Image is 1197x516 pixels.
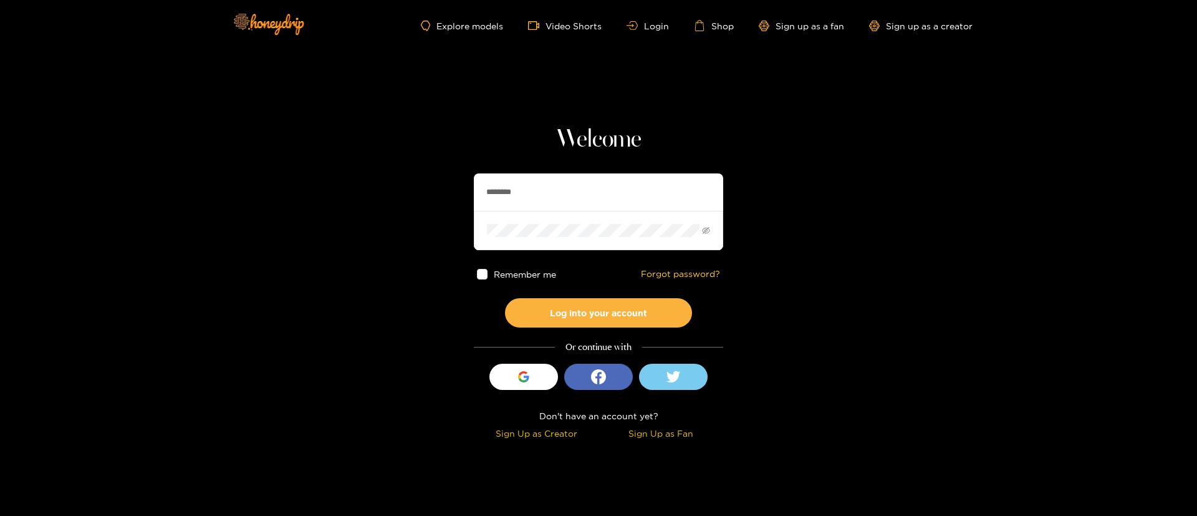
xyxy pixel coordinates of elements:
a: Forgot password? [641,269,720,280]
a: Login [627,21,669,31]
a: Sign up as a fan [759,21,844,31]
a: Video Shorts [528,20,602,31]
div: Don't have an account yet? [474,409,723,423]
div: Sign Up as Creator [477,426,595,441]
h1: Welcome [474,125,723,155]
div: Sign Up as Fan [602,426,720,441]
a: Sign up as a creator [869,21,973,31]
span: Remember me [494,270,556,279]
span: video-camera [528,20,546,31]
div: Or continue with [474,340,723,354]
button: Log into your account [505,298,692,328]
span: eye-invisible [702,226,710,235]
a: Explore models [421,21,503,31]
a: Shop [694,20,734,31]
